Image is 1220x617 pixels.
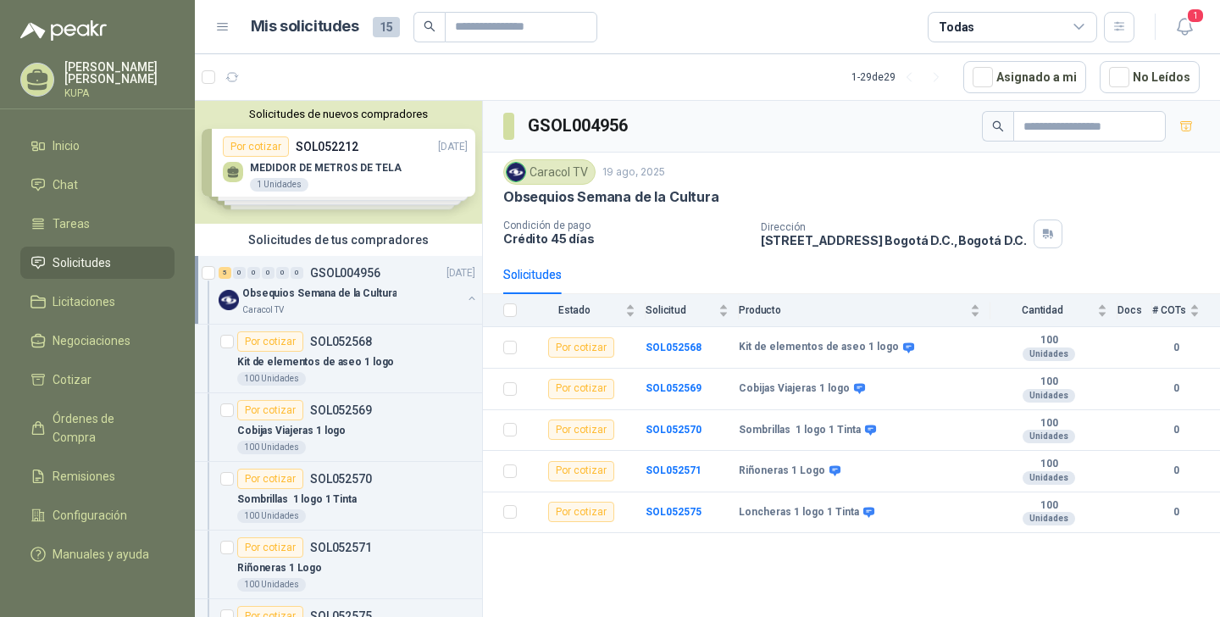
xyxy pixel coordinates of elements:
[195,101,482,224] div: Solicitudes de nuevos compradoresPor cotizarSOL052212[DATE] MEDIDOR DE METROS DE TELA1 UnidadesPo...
[20,208,175,240] a: Tareas
[646,506,701,518] b: SOL052575
[310,267,380,279] p: GSOL004956
[195,325,482,393] a: Por cotizarSOL052568Kit de elementos de aseo 1 logo100 Unidades
[53,331,130,350] span: Negociaciones
[53,214,90,233] span: Tareas
[990,417,1107,431] b: 100
[237,492,357,508] p: Sombrillas 1 logo 1 Tinta
[373,17,400,37] span: 15
[64,88,175,98] p: KUPA
[446,265,475,281] p: [DATE]
[1152,504,1200,520] b: 0
[291,267,303,279] div: 0
[53,409,158,447] span: Órdenes de Compra
[990,304,1094,316] span: Cantidad
[1152,422,1200,438] b: 0
[424,20,435,32] span: search
[53,175,78,194] span: Chat
[237,560,322,576] p: Riñoneras 1 Logo
[310,542,372,553] p: SOL052571
[646,464,701,476] a: SOL052571
[219,263,479,317] a: 5 0 0 0 0 0 GSOL004956[DATE] Company LogoObsequios Semana de la CulturaCaracol TV
[20,538,175,570] a: Manuales y ayuda
[1152,463,1200,479] b: 0
[739,506,859,520] b: Loncheras 1 logo 1 Tinta
[251,14,359,39] h1: Mis solicitudes
[646,382,701,394] a: SOL052569
[503,265,562,284] div: Solicitudes
[276,267,289,279] div: 0
[1023,389,1075,403] div: Unidades
[233,267,246,279] div: 0
[527,294,646,327] th: Estado
[237,441,306,454] div: 100 Unidades
[20,247,175,279] a: Solicitudes
[262,267,274,279] div: 0
[939,18,974,36] div: Todas
[1117,294,1152,327] th: Docs
[507,163,525,181] img: Company Logo
[990,458,1107,471] b: 100
[646,424,701,436] a: SOL052570
[761,221,1027,233] p: Dirección
[1100,61,1200,93] button: No Leídos
[237,578,306,592] div: 100 Unidades
[237,372,306,386] div: 100 Unidades
[20,364,175,396] a: Cotizar
[53,545,149,564] span: Manuales y ayuda
[503,159,596,185] div: Caracol TV
[739,304,967,316] span: Producto
[1152,294,1220,327] th: # COTs
[237,469,303,489] div: Por cotizar
[20,499,175,531] a: Configuración
[646,304,715,316] span: Solicitud
[1152,340,1200,356] b: 0
[548,502,614,522] div: Por cotizar
[20,286,175,318] a: Licitaciones
[64,61,175,85] p: [PERSON_NAME] [PERSON_NAME]
[53,506,127,525] span: Configuración
[20,169,175,201] a: Chat
[990,294,1117,327] th: Cantidad
[310,473,372,485] p: SOL052570
[237,331,303,352] div: Por cotizar
[851,64,950,91] div: 1 - 29 de 29
[646,294,739,327] th: Solicitud
[1169,12,1200,42] button: 1
[53,136,80,155] span: Inicio
[963,61,1086,93] button: Asignado a mi
[53,370,91,389] span: Cotizar
[237,354,394,370] p: Kit de elementos de aseo 1 logo
[53,253,111,272] span: Solicitudes
[548,420,614,440] div: Por cotizar
[237,423,346,439] p: Cobijas Viajeras 1 logo
[219,290,239,310] img: Company Logo
[20,20,107,41] img: Logo peakr
[310,336,372,347] p: SOL052568
[20,460,175,492] a: Remisiones
[310,404,372,416] p: SOL052569
[237,537,303,558] div: Por cotizar
[20,130,175,162] a: Inicio
[237,509,306,523] div: 100 Unidades
[739,464,825,478] b: Riñoneras 1 Logo
[20,325,175,357] a: Negociaciones
[739,294,990,327] th: Producto
[528,113,630,139] h3: GSOL004956
[53,467,115,486] span: Remisiones
[195,224,482,256] div: Solicitudes de tus compradores
[195,531,482,599] a: Por cotizarSOL052571Riñoneras 1 Logo100 Unidades
[242,303,284,317] p: Caracol TV
[548,461,614,481] div: Por cotizar
[53,292,115,311] span: Licitaciones
[195,462,482,531] a: Por cotizarSOL052570Sombrillas 1 logo 1 Tinta100 Unidades
[739,382,850,396] b: Cobijas Viajeras 1 logo
[1023,512,1075,525] div: Unidades
[761,233,1027,247] p: [STREET_ADDRESS] Bogotá D.C. , Bogotá D.C.
[990,334,1107,347] b: 100
[646,342,701,353] a: SOL052568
